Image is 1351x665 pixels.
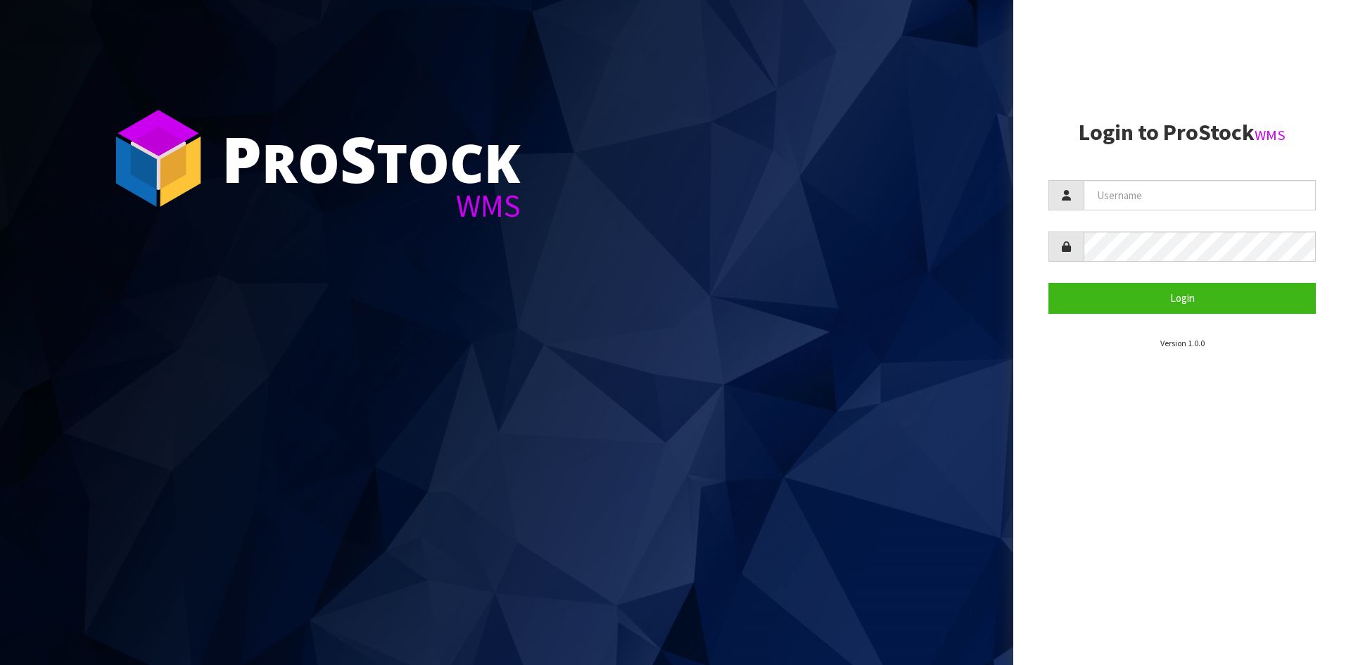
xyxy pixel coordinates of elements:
[106,106,211,211] img: ProStock Cube
[1255,126,1286,144] small: WMS
[222,115,262,201] span: P
[1048,120,1316,145] h2: Login to ProStock
[1160,338,1205,348] small: Version 1.0.0
[340,115,376,201] span: S
[1048,283,1316,313] button: Login
[222,190,521,222] div: WMS
[222,127,521,190] div: ro tock
[1084,180,1316,210] input: Username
